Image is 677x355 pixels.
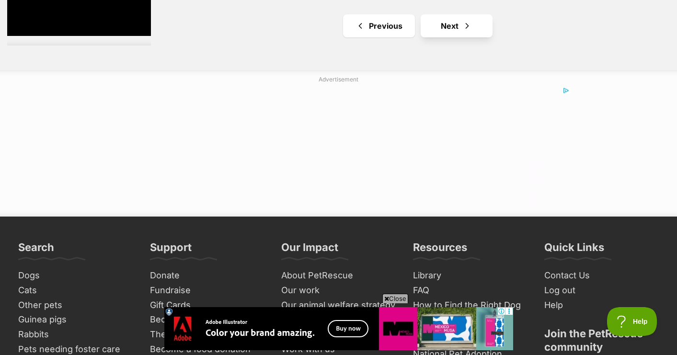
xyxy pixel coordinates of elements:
a: Contact Us [540,268,663,283]
a: Our work [277,283,400,298]
nav: Pagination [165,14,670,37]
a: Other pets [14,298,137,313]
a: Rabbits [14,327,137,342]
h3: Search [18,240,54,260]
a: Fundraise [146,283,268,298]
h3: Support [150,240,192,260]
h3: Our Impact [281,240,338,260]
a: Next page [421,14,493,37]
iframe: Advertisement [106,87,571,207]
a: Cats [14,283,137,298]
span: Close [382,294,408,303]
a: Library [409,268,531,283]
a: Previous page [343,14,415,37]
h3: Resources [413,240,467,260]
a: Help [540,298,663,313]
a: How to Find the Right Dog Trainer [409,298,531,322]
a: Donate [146,268,268,283]
a: Gift Cards [146,298,268,313]
a: About PetRescue [277,268,400,283]
iframe: Advertisement [164,307,513,350]
a: Log out [540,283,663,298]
a: FAQ [409,283,531,298]
h3: Quick Links [544,240,604,260]
a: The PetRescue Bookshop [146,327,268,342]
a: Dogs [14,268,137,283]
a: Our animal welfare strategy [277,298,400,313]
iframe: Help Scout Beacon - Open [607,307,658,336]
a: Bequests [146,312,268,327]
a: Guinea pigs [14,312,137,327]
